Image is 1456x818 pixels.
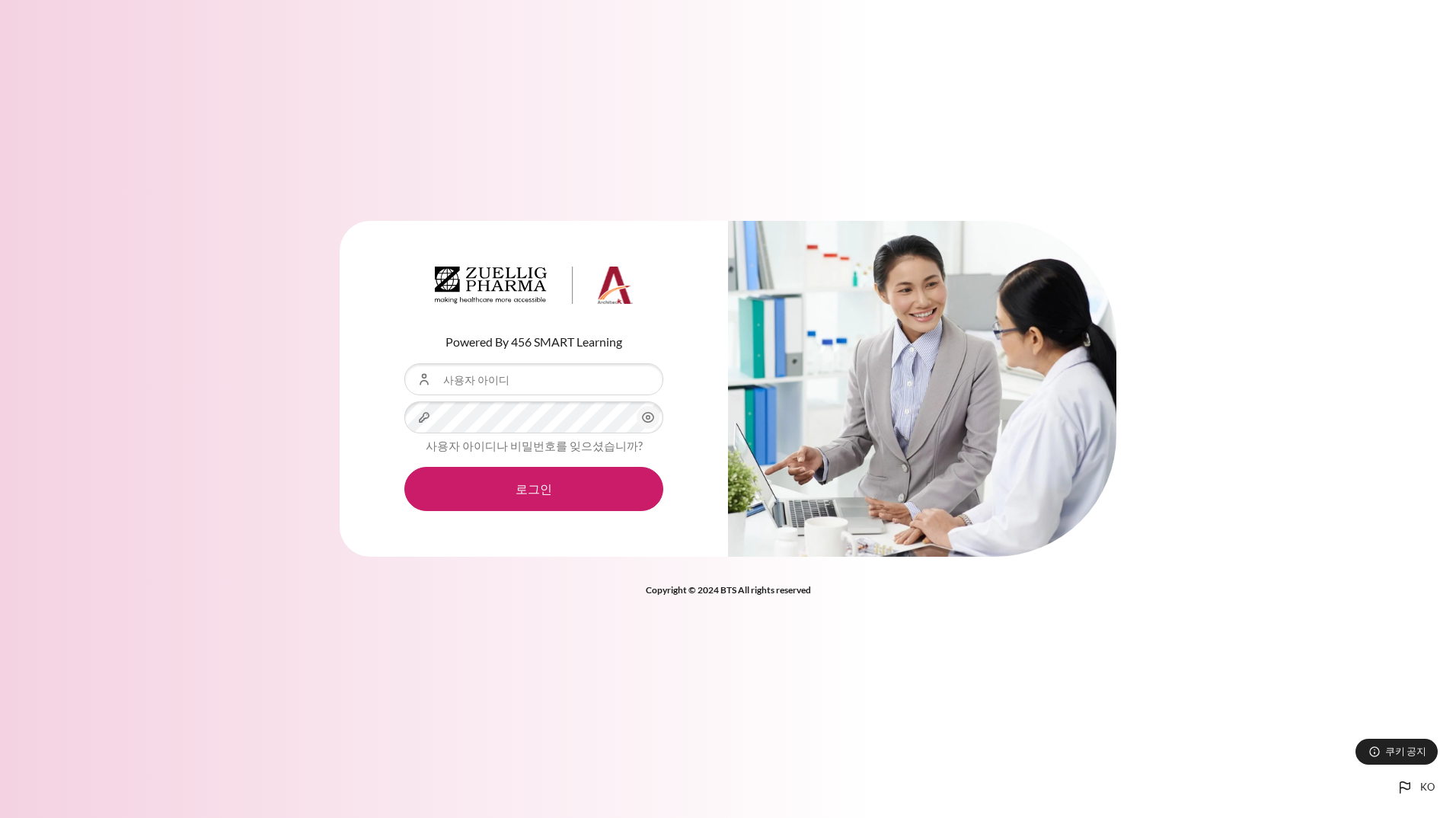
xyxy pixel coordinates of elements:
span: ko [1420,780,1435,795]
button: Languages [1390,772,1441,803]
strong: Copyright © 2024 BTS All rights reserved [646,584,811,596]
p: Powered By 456 SMART Learning [404,333,663,351]
a: 사용자 아이디나 비밀번호를 잊으셨습니까? [426,439,643,452]
span: 쿠키 공지 [1385,744,1426,759]
input: 사용자 아이디 [404,363,663,395]
a: Architeck [435,267,633,311]
button: 쿠키 공지 [1355,739,1438,765]
button: 로그인 [404,467,663,511]
img: Architeck [435,267,633,305]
